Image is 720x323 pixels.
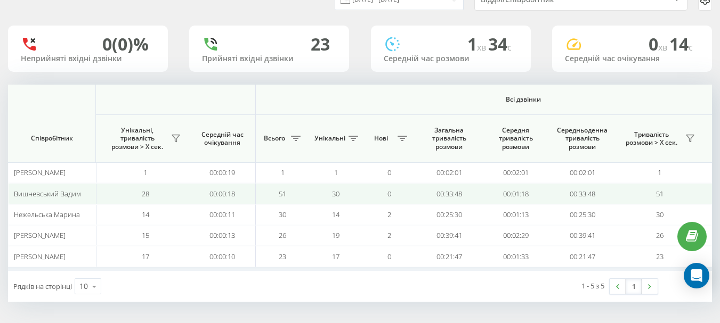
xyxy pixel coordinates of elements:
[14,189,81,198] span: Вишневський Вадим
[279,230,286,240] span: 26
[279,252,286,261] span: 23
[142,230,149,240] span: 15
[626,279,642,294] a: 1
[416,246,482,267] td: 00:21:47
[189,183,256,204] td: 00:00:18
[549,162,616,183] td: 00:02:01
[621,130,682,147] span: Тривалість розмови > Х сек.
[281,168,285,177] span: 1
[311,34,330,54] div: 23
[13,281,72,291] span: Рядків на сторінці
[14,210,80,219] span: Нежельська Марина
[142,189,149,198] span: 28
[656,210,664,219] span: 30
[549,204,616,225] td: 00:25:30
[424,126,474,151] span: Загальна тривалість розмови
[416,183,482,204] td: 00:33:48
[416,162,482,183] td: 00:02:01
[332,210,339,219] span: 14
[189,246,256,267] td: 00:00:10
[387,252,391,261] span: 0
[142,252,149,261] span: 17
[656,230,664,240] span: 26
[482,162,549,183] td: 00:02:01
[189,225,256,246] td: 00:00:13
[488,32,512,55] span: 34
[387,168,391,177] span: 0
[482,246,549,267] td: 00:01:33
[14,252,66,261] span: [PERSON_NAME]
[197,130,247,147] span: Середній час очікування
[658,42,669,53] span: хв
[142,210,149,219] span: 14
[79,281,88,292] div: 10
[384,54,518,63] div: Середній час розмови
[332,252,339,261] span: 17
[557,126,608,151] span: Середньоденна тривалість розмови
[189,162,256,183] td: 00:00:19
[482,225,549,246] td: 00:02:29
[649,32,669,55] span: 0
[416,204,482,225] td: 00:25:30
[684,263,709,288] div: Open Intercom Messenger
[334,168,338,177] span: 1
[17,134,86,143] span: Співробітник
[143,168,147,177] span: 1
[202,54,336,63] div: Прийняті вхідні дзвінки
[581,280,604,291] div: 1 - 5 з 5
[482,204,549,225] td: 00:01:13
[490,126,541,151] span: Середня тривалість розмови
[565,54,699,63] div: Середній час очікування
[656,252,664,261] span: 23
[107,126,168,151] span: Унікальні, тривалість розмови > Х сек.
[189,204,256,225] td: 00:00:11
[279,210,286,219] span: 30
[549,225,616,246] td: 00:39:41
[332,189,339,198] span: 30
[261,134,288,143] span: Всього
[332,230,339,240] span: 19
[549,246,616,267] td: 00:21:47
[14,230,66,240] span: [PERSON_NAME]
[314,134,345,143] span: Унікальні
[549,183,616,204] td: 00:33:48
[507,42,512,53] span: c
[387,210,391,219] span: 2
[279,189,286,198] span: 51
[482,183,549,204] td: 00:01:18
[416,225,482,246] td: 00:39:41
[467,32,488,55] span: 1
[656,189,664,198] span: 51
[102,34,149,54] div: 0 (0)%
[21,54,155,63] div: Неприйняті вхідні дзвінки
[368,134,394,143] span: Нові
[387,230,391,240] span: 2
[658,168,661,177] span: 1
[689,42,693,53] span: c
[669,32,693,55] span: 14
[14,168,66,177] span: [PERSON_NAME]
[477,42,488,53] span: хв
[387,189,391,198] span: 0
